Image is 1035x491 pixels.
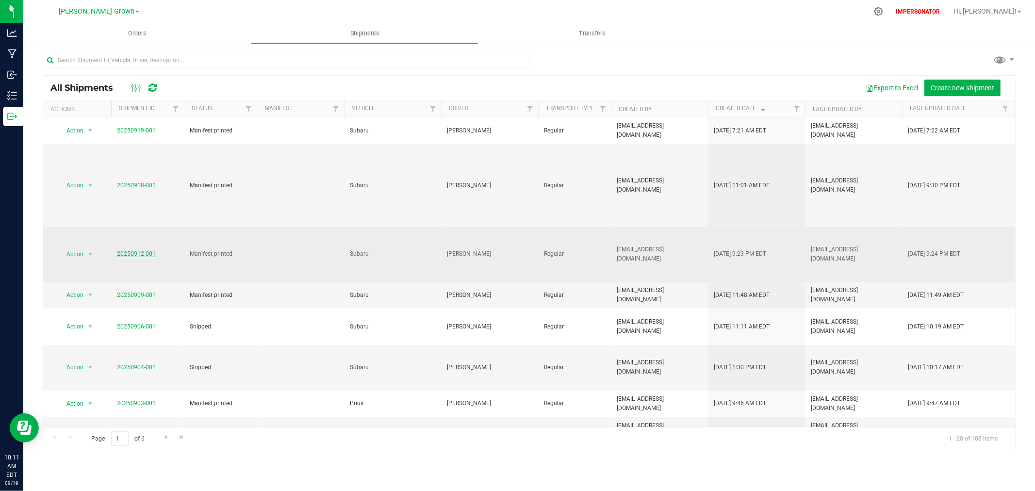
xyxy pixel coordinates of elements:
[350,181,435,190] span: Subaru
[58,360,84,374] span: Action
[595,100,611,117] a: Filter
[58,320,84,333] span: Action
[58,397,84,410] span: Action
[910,105,966,112] a: Last Updated Date
[811,286,896,304] span: [EMAIL_ADDRESS][DOMAIN_NAME]
[811,421,896,440] span: [EMAIL_ADDRESS][DOMAIN_NAME]
[544,363,605,372] span: Regular
[4,453,19,479] p: 10:11 AM EDT
[117,182,156,189] a: 20250918-001
[84,360,97,374] span: select
[617,358,702,376] span: [EMAIL_ADDRESS][DOMAIN_NAME]
[58,124,84,137] span: Action
[619,106,652,113] a: Created By
[714,126,766,135] span: [DATE] 7:21 AM EDT
[58,247,84,261] span: Action
[350,249,435,259] span: Subaru
[425,100,441,117] a: Filter
[168,100,184,117] a: Filter
[892,7,944,16] p: IMPERSONATOR
[447,126,532,135] span: [PERSON_NAME]
[350,363,435,372] span: Subaru
[998,100,1014,117] a: Filter
[350,426,435,435] span: Box Truck
[190,249,251,259] span: Manifest printed
[190,363,251,372] span: Shipped
[117,127,156,134] a: 20250919-001
[241,100,257,117] a: Filter
[544,249,605,259] span: Regular
[352,105,375,112] a: Vehicle
[617,421,702,440] span: [EMAIL_ADDRESS][DOMAIN_NAME]
[7,112,17,121] inline-svg: Outbound
[811,176,896,195] span: [EMAIL_ADDRESS][DOMAIN_NAME]
[117,292,156,298] a: 20250909-001
[953,7,1017,15] span: Hi, [PERSON_NAME]!
[84,124,97,137] span: select
[941,431,1005,446] span: 1 - 20 of 108 items
[84,424,97,438] span: select
[908,426,960,435] span: [DATE] 9:45 AM EDT
[58,179,84,192] span: Action
[714,181,770,190] span: [DATE] 11:01 AM EDT
[447,426,532,435] span: [PERSON_NAME]
[115,29,160,38] span: Orders
[566,29,619,38] span: Transfers
[190,399,251,408] span: Manifest printed
[190,426,251,435] span: Shipped
[190,291,251,300] span: Manifest printed
[617,317,702,336] span: [EMAIL_ADDRESS][DOMAIN_NAME]
[350,126,435,135] span: Subaru
[811,245,896,263] span: [EMAIL_ADDRESS][DOMAIN_NAME]
[617,176,702,195] span: [EMAIL_ADDRESS][DOMAIN_NAME]
[328,100,344,117] a: Filter
[931,84,994,92] span: Create new shipment
[546,105,594,112] a: Transport Type
[714,322,770,331] span: [DATE] 11:11 AM EDT
[337,29,393,38] span: Shipments
[7,28,17,38] inline-svg: Analytics
[7,70,17,80] inline-svg: Inbound
[714,426,766,435] span: [DATE] 9:33 AM EDT
[190,126,251,135] span: Manifest printed
[117,364,156,371] a: 20250904-001
[159,431,173,444] a: Go to the next page
[447,181,532,190] span: [PERSON_NAME]
[811,317,896,336] span: [EMAIL_ADDRESS][DOMAIN_NAME]
[84,179,97,192] span: select
[544,426,605,435] span: Regular
[83,431,153,446] span: Page of 6
[813,106,862,113] a: Last Updated By
[908,181,960,190] span: [DATE] 9:30 PM EDT
[58,424,84,438] span: Action
[617,121,702,140] span: [EMAIL_ADDRESS][DOMAIN_NAME]
[478,23,706,44] a: Transfers
[175,431,189,444] a: Go to the last page
[7,49,17,59] inline-svg: Manufacturing
[617,245,702,263] span: [EMAIL_ADDRESS][DOMAIN_NAME]
[544,291,605,300] span: Regular
[350,322,435,331] span: Subaru
[811,358,896,376] span: [EMAIL_ADDRESS][DOMAIN_NAME]
[50,82,123,93] span: All Shipments
[192,105,213,112] a: Status
[447,291,532,300] span: [PERSON_NAME]
[84,320,97,333] span: select
[111,431,129,446] input: 1
[23,23,251,44] a: Orders
[908,291,964,300] span: [DATE] 11:49 AM EDT
[714,249,766,259] span: [DATE] 9:23 PM EDT
[811,394,896,413] span: [EMAIL_ADDRESS][DOMAIN_NAME]
[7,91,17,100] inline-svg: Inventory
[447,363,532,372] span: [PERSON_NAME]
[908,399,960,408] span: [DATE] 9:47 AM EDT
[544,399,605,408] span: Regular
[251,23,478,44] a: Shipments
[544,181,605,190] span: Regular
[117,400,156,407] a: 20250903-001
[350,399,435,408] span: Prius
[908,363,964,372] span: [DATE] 10:17 AM EDT
[544,126,605,135] span: Regular
[544,322,605,331] span: Regular
[441,100,538,117] th: Driver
